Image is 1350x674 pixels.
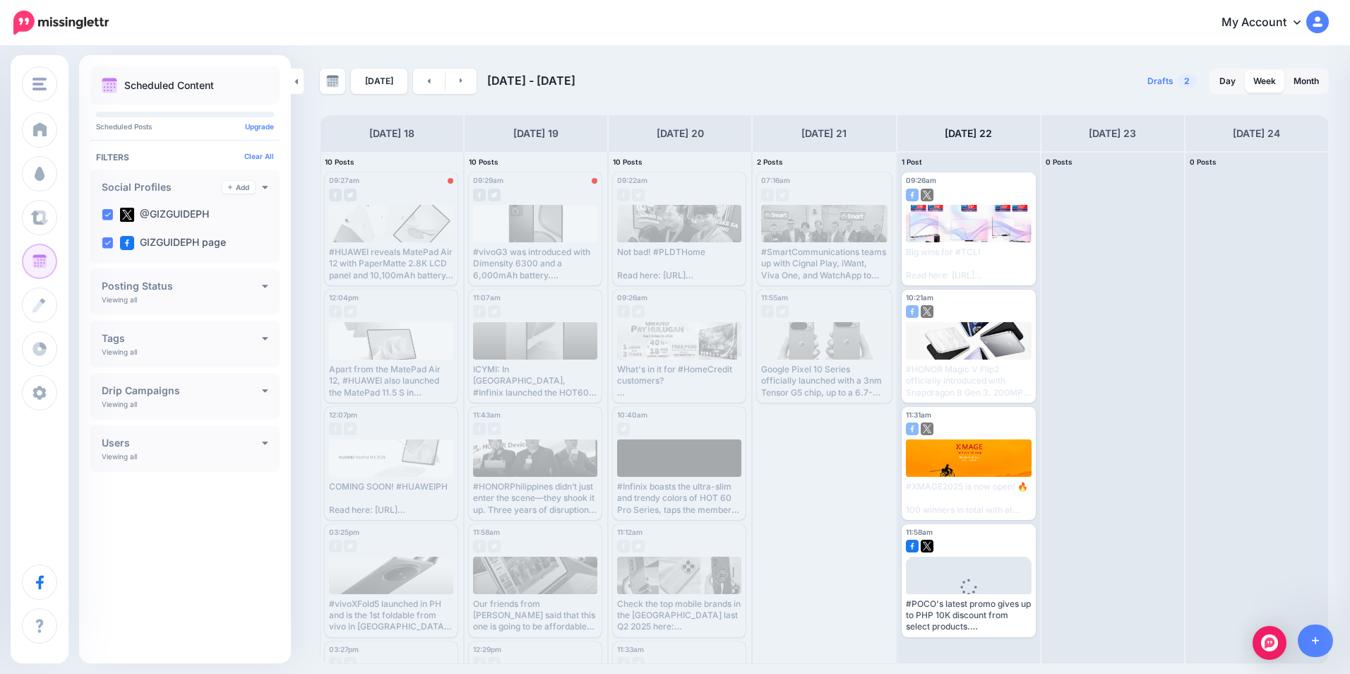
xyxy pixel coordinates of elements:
[906,422,919,435] img: facebook-square.png
[488,657,501,670] img: twitter-grey-square.png
[329,293,359,302] span: 12:04pm
[1089,125,1136,142] h4: [DATE] 23
[473,657,486,670] img: facebook-grey-square.png
[96,123,274,130] p: Scheduled Posts
[102,295,137,304] p: Viewing all
[906,293,933,302] span: 10:21am
[488,189,501,201] img: twitter-grey-square.png
[120,236,134,250] img: facebook-square.png
[473,645,501,654] span: 12:29pm
[921,305,933,318] img: twitter-square.png
[1177,74,1197,88] span: 2
[473,176,503,184] span: 09:29am
[473,305,486,318] img: facebook-grey-square.png
[329,176,359,184] span: 09:27am
[102,452,137,461] p: Viewing all
[776,305,789,318] img: twitter-grey-square.png
[902,158,922,166] span: 1 Post
[906,176,936,184] span: 09:26am
[1285,70,1327,93] a: Month
[761,364,887,398] div: Google Pixel 10 Series officially launched with a 3nm Tensor G5 chip, up to a 6.7-inch display, a...
[632,657,645,670] img: twitter-grey-square.png
[906,598,1032,633] div: #POCO's latest promo gives up to PHP 10K discount from select products. Read here: [URL][DOMAIN_N...
[344,305,357,318] img: twitter-grey-square.png
[473,540,486,552] img: facebook-grey-square.png
[329,645,359,654] span: 03:27pm
[757,158,783,166] span: 2 Posts
[344,540,357,552] img: twitter-grey-square.png
[102,182,222,192] h4: Social Profiles
[369,125,414,142] h4: [DATE] 18
[906,481,1032,516] div: #XMAGE2025 is now open! 🔥 100 winners in total with at least USD 1,500 each (around PHP 85.5K) Re...
[617,293,647,302] span: 09:26am
[617,657,630,670] img: facebook-grey-square.png
[102,281,262,291] h4: Posting Status
[921,540,933,552] img: twitter-square.png
[326,75,339,88] img: calendar-grey-darker.png
[1253,626,1286,660] div: Open Intercom Messenger
[473,528,500,536] span: 11:58am
[761,293,788,302] span: 11:55am
[473,189,486,201] img: facebook-grey-square.png
[473,422,486,435] img: facebook-grey-square.png
[124,81,214,90] p: Scheduled Content
[632,305,645,318] img: twitter-grey-square.png
[473,598,597,633] div: Our friends from [PERSON_NAME] said that this one is going to be affordable for what it offers (P...
[32,78,47,90] img: menu.png
[120,208,134,222] img: twitter-square.png
[761,247,887,281] div: #SmartCommunications teams up with Cignal Play, iWant, Viva One, and WatchApp to make video strea...
[1046,158,1073,166] span: 0 Posts
[102,333,262,343] h4: Tags
[473,247,597,281] div: #vivoG3 was introduced with Dimensity 6300 and a 6,000mAh battery. Read here: [URL][DOMAIN_NAME]
[761,189,774,201] img: facebook-grey-square.png
[906,410,931,419] span: 11:31am
[921,422,933,435] img: twitter-square.png
[801,125,847,142] h4: [DATE] 21
[513,125,558,142] h4: [DATE] 19
[613,158,643,166] span: 10 Posts
[632,540,645,552] img: twitter-grey-square.png
[761,305,774,318] img: facebook-grey-square.png
[657,125,704,142] h4: [DATE] 20
[617,422,630,435] img: twitter-grey-square.png
[329,364,453,398] div: Apart from the MatePad Air 12, #HUAWEI also launched the MatePad 11.5 S in [GEOGRAPHIC_DATA]. Rea...
[344,657,357,670] img: twitter-grey-square.png
[473,481,597,516] div: #HONORPhilippines didn’t just enter the scene—they shook it up. Three years of disruption, innova...
[921,189,933,201] img: twitter-square.png
[351,69,407,94] a: [DATE]
[1211,70,1244,93] a: Day
[1147,77,1173,85] span: Drafts
[344,189,357,201] img: twitter-grey-square.png
[102,386,262,396] h4: Drip Campaigns
[13,11,109,35] img: Missinglettr
[344,422,357,435] img: twitter-grey-square.png
[488,305,501,318] img: twitter-grey-square.png
[906,540,919,552] img: facebook-square.png
[906,189,919,201] img: facebook-square.png
[329,481,453,516] div: COMING SOON! #HUAWEIPH Read here: [URL][DOMAIN_NAME]
[120,236,226,250] label: GIZGUIDEPH page
[329,657,342,670] img: facebook-grey-square.png
[329,540,342,552] img: facebook-grey-square.png
[945,125,992,142] h4: [DATE] 22
[617,176,647,184] span: 09:22am
[329,598,453,633] div: #vivoXFold5 launched in PH and is the 1st foldable from vivo in [GEOGRAPHIC_DATA]. Read here: [UR...
[244,152,274,160] a: Clear All
[245,122,274,131] a: Upgrade
[473,410,501,419] span: 11:43am
[487,73,575,88] span: [DATE] - [DATE]
[617,247,741,281] div: Not bad! #PLDTHome Read here: [URL][DOMAIN_NAME]
[329,528,359,536] span: 03:25pm
[120,208,209,222] label: @GIZGUIDEPH
[469,158,498,166] span: 10 Posts
[473,364,597,398] div: ICYMI: In [GEOGRAPHIC_DATA], #Infinix launched the HOT60i 5G with a familiar design Read here: [U...
[949,579,988,615] div: Loading
[617,305,630,318] img: facebook-grey-square.png
[1233,125,1280,142] h4: [DATE] 24
[617,645,644,654] span: 11:33am
[776,189,789,201] img: twitter-grey-square.png
[473,293,501,302] span: 11:07am
[1139,69,1205,94] a: Drafts2
[222,181,255,194] a: Add
[617,189,630,201] img: facebook-grey-square.png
